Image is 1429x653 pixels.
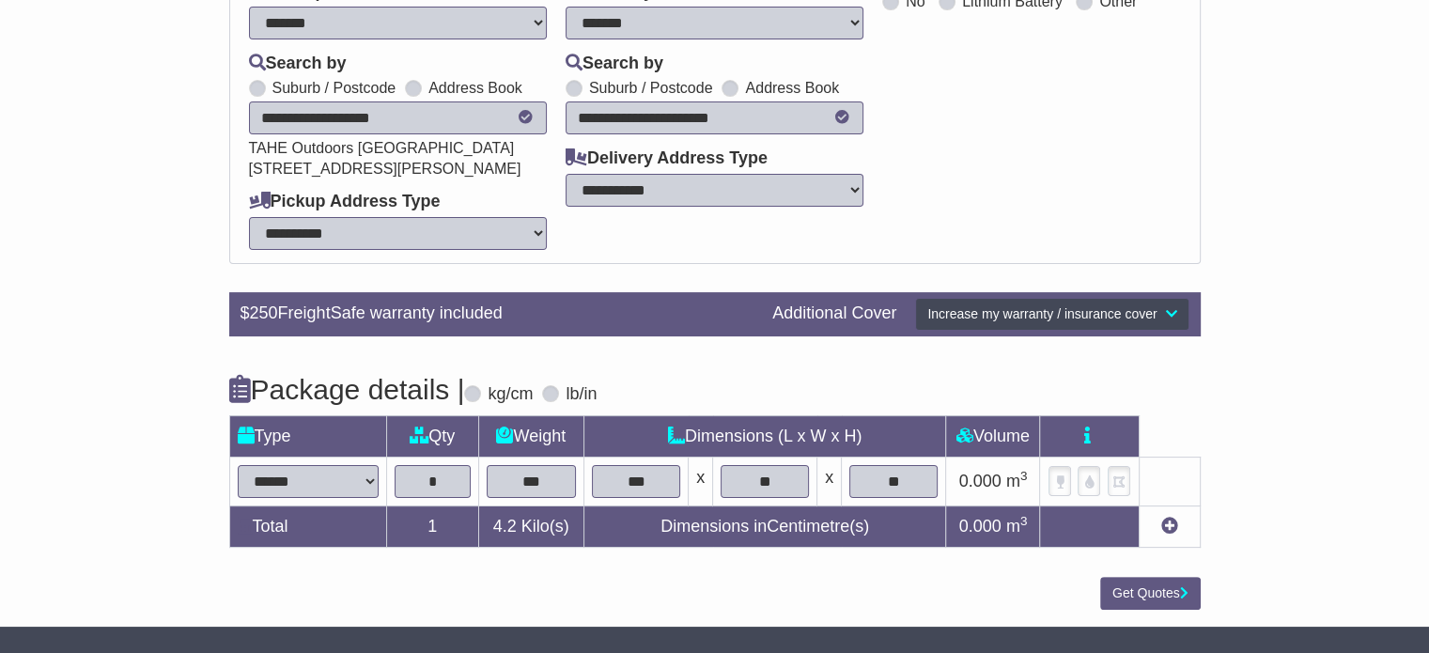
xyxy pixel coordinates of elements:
div: Additional Cover [763,303,906,324]
td: Volume [946,415,1040,457]
td: Dimensions (L x W x H) [583,415,946,457]
td: Weight [478,415,583,457]
label: Delivery Address Type [566,148,768,169]
td: x [689,457,713,505]
span: TAHE Outdoors [GEOGRAPHIC_DATA] [249,140,515,156]
span: 0.000 [959,517,1002,536]
sup: 3 [1020,514,1028,528]
span: 4.2 [493,517,517,536]
sup: 3 [1020,469,1028,483]
td: Dimensions in Centimetre(s) [583,505,946,547]
td: Qty [386,415,478,457]
button: Get Quotes [1100,577,1201,610]
span: m [1006,472,1028,490]
span: m [1006,517,1028,536]
span: 250 [250,303,278,322]
span: [STREET_ADDRESS][PERSON_NAME] [249,161,521,177]
label: Pickup Address Type [249,192,441,212]
td: x [817,457,842,505]
label: kg/cm [488,384,533,405]
label: Search by [566,54,663,74]
td: Kilo(s) [478,505,583,547]
td: Type [229,415,386,457]
button: Increase my warranty / insurance cover [915,298,1188,331]
h4: Package details | [229,374,465,405]
label: Address Book [745,79,839,97]
span: Increase my warranty / insurance cover [927,306,1157,321]
td: 1 [386,505,478,547]
td: Total [229,505,386,547]
div: $ FreightSafe warranty included [231,303,764,324]
label: lb/in [566,384,597,405]
label: Address Book [428,79,522,97]
a: Add new item [1161,517,1178,536]
label: Suburb / Postcode [589,79,713,97]
label: Search by [249,54,347,74]
span: 0.000 [959,472,1002,490]
label: Suburb / Postcode [272,79,396,97]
